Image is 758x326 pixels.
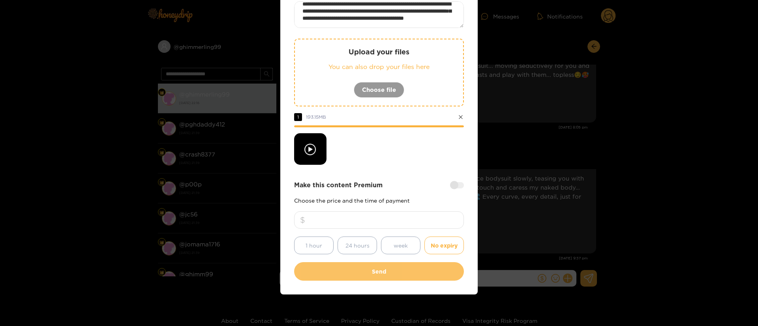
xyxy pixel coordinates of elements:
span: week [394,241,408,250]
span: No expiry [431,241,458,250]
button: week [381,237,420,254]
button: 24 hours [338,237,377,254]
span: 1 hour [306,241,322,250]
p: You can also drop your files here [311,62,447,71]
p: Choose the price and the time of payment [294,197,464,203]
span: 193.15 MB [306,114,326,119]
p: Upload your files [311,47,447,56]
strong: Make this content Premium [294,181,383,190]
button: No expiry [424,237,464,254]
button: Choose file [354,82,404,98]
button: Send [294,262,464,281]
button: 1 hour [294,237,334,254]
span: 1 [294,113,302,121]
span: 24 hours [345,241,370,250]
